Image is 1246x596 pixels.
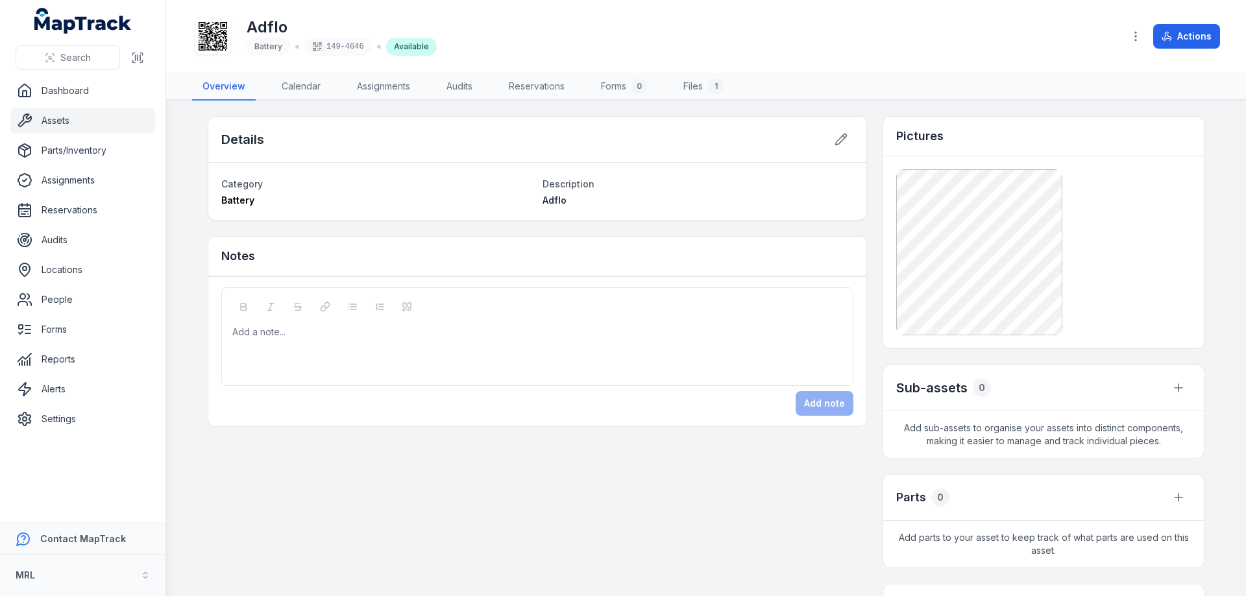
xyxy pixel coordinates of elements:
a: Audits [10,227,155,253]
a: Reservations [498,73,575,101]
h1: Adflo [247,17,437,38]
h2: Details [221,130,264,149]
a: Audits [436,73,483,101]
h3: Pictures [896,127,944,145]
a: Forms [10,316,155,342]
a: Forms0 [591,73,657,101]
a: MapTrack [34,8,132,34]
a: Alerts [10,376,155,402]
a: People [10,287,155,313]
a: Settings [10,406,155,432]
div: 0 [931,488,949,507]
div: 1 [708,78,724,94]
a: Files1 [673,73,734,101]
div: Available [386,38,437,56]
a: Dashboard [10,78,155,104]
a: Overview [192,73,256,101]
a: Parts/Inventory [10,137,155,163]
a: Assignments [347,73,421,101]
strong: Contact MapTrack [40,533,126,544]
button: Actions [1153,24,1220,49]
div: 149-4646 [304,38,372,56]
div: 0 [631,78,647,94]
h2: Sub-assets [896,379,968,397]
a: Assignments [10,167,155,193]
a: Calendar [271,73,331,101]
h3: Notes [221,247,255,265]
a: Locations [10,257,155,283]
a: Assets [10,108,155,134]
span: Battery [254,42,282,51]
span: Description [543,178,594,189]
span: Battery [221,195,254,206]
span: Add parts to your asset to keep track of what parts are used on this asset. [883,521,1204,567]
button: Search [16,45,120,70]
a: Reservations [10,197,155,223]
a: Reports [10,346,155,372]
strong: MRL [16,569,35,580]
div: 0 [973,379,991,397]
span: Adflo [543,195,567,206]
h3: Parts [896,488,926,507]
span: Add sub-assets to organise your assets into distinct components, making it easier to manage and t... [883,411,1204,458]
span: Category [221,178,263,189]
span: Search [60,51,91,64]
